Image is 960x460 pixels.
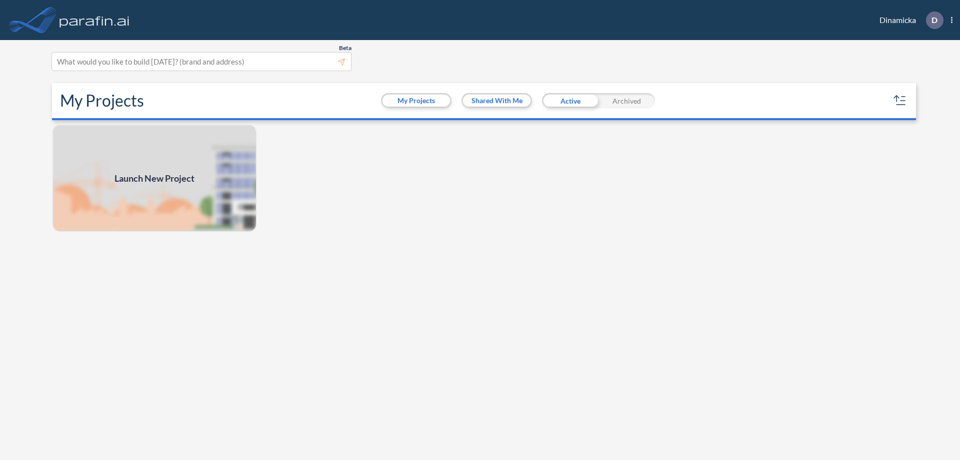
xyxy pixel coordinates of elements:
[339,44,351,52] span: Beta
[864,12,952,29] div: Dinamicka
[382,95,450,107] button: My Projects
[542,93,598,108] div: Active
[114,172,194,185] span: Launch New Project
[57,10,131,30] img: logo
[598,93,655,108] div: Archived
[52,124,257,232] img: add
[463,95,530,107] button: Shared With Me
[931,16,937,25] p: D
[52,124,257,232] a: Launch New Project
[892,93,908,109] button: sort
[60,91,144,110] h2: My Projects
